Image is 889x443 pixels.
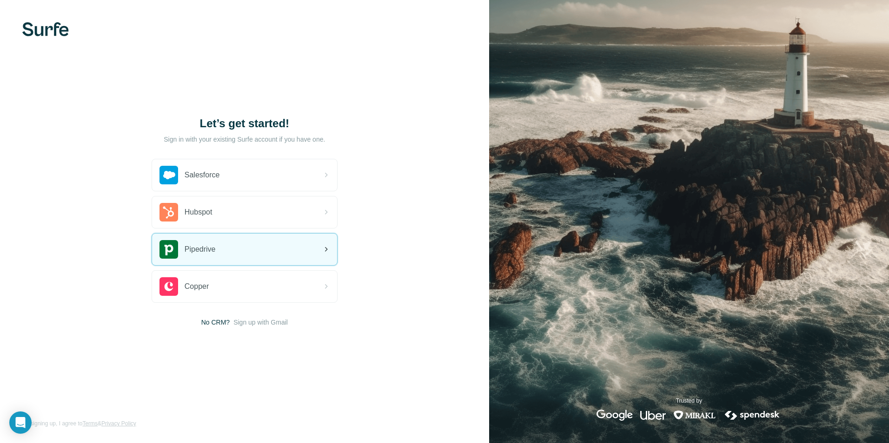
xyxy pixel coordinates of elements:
[185,169,220,181] span: Salesforce
[164,135,325,144] p: Sign in with your existing Surfe account if you have one.
[152,116,338,131] h1: Let’s get started!
[676,397,702,405] p: Trusted by
[159,203,178,221] img: hubspot's logo
[101,420,136,427] a: Privacy Policy
[723,410,781,421] img: spendesk's logo
[22,22,69,36] img: Surfe's logo
[185,207,212,218] span: Hubspot
[22,419,136,428] span: By signing up, I agree to &
[159,240,178,259] img: pipedrive's logo
[597,410,633,421] img: google's logo
[640,410,666,421] img: uber's logo
[159,166,178,184] img: salesforce's logo
[185,281,209,292] span: Copper
[201,318,230,327] span: No CRM?
[673,410,716,421] img: mirakl's logo
[233,318,288,327] button: Sign up with Gmail
[82,420,98,427] a: Terms
[9,411,32,434] div: Open Intercom Messenger
[159,277,178,296] img: copper's logo
[185,244,216,255] span: Pipedrive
